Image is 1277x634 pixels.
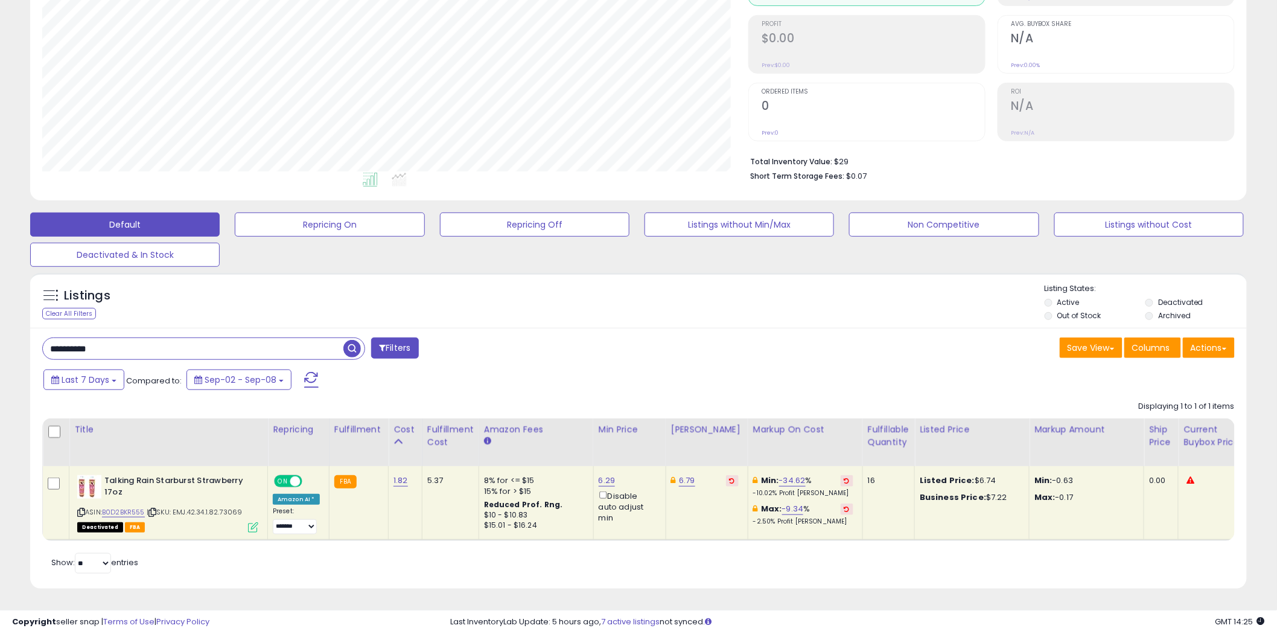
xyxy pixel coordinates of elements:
a: Terms of Use [103,616,154,627]
span: Compared to: [126,375,182,386]
b: Business Price: [920,492,986,503]
div: $15.01 - $16.24 [484,520,584,531]
p: -10.02% Profit [PERSON_NAME] [753,489,853,498]
div: Last InventoryLab Update: 5 hours ago, not synced. [451,616,1265,628]
b: Max: [761,503,782,514]
span: $0.07 [846,170,867,182]
a: Privacy Policy [156,616,209,627]
div: Disable auto adjust min [599,489,657,524]
div: $6.74 [920,475,1020,486]
label: Out of Stock [1057,310,1101,321]
a: B0D2BKR555 [102,507,145,517]
span: Show: entries [51,557,138,568]
div: Clear All Filters [42,308,96,319]
span: All listings that are unavailable for purchase on Amazon for any reason other than out-of-stock [77,522,123,533]
a: 7 active listings [602,616,660,627]
span: 2025-09-16 14:25 GMT [1215,616,1265,627]
b: Talking Rain Starburst Strawberry 17oz [104,475,251,501]
div: 0.00 [1149,475,1169,486]
h2: N/A [1011,31,1234,48]
b: Total Inventory Value: [750,156,832,167]
b: Reduced Prof. Rng. [484,499,563,510]
p: -0.63 [1034,475,1135,486]
span: OFF [301,476,320,487]
span: Last 7 Days [62,374,109,386]
div: 16 [868,475,905,486]
div: seller snap | | [12,616,209,628]
span: Sep-02 - Sep-08 [205,374,276,386]
div: 5.37 [427,475,470,486]
div: ASIN: [77,475,258,531]
img: 41XbuXqYYHL._SL40_.jpg [77,475,101,499]
a: 6.79 [679,475,695,487]
a: -9.34 [782,503,804,515]
li: $29 [750,153,1226,168]
div: $7.22 [920,492,1020,503]
div: Repricing [273,423,324,436]
button: Non Competitive [849,213,1039,237]
div: Ship Price [1149,423,1173,449]
label: Active [1057,297,1080,307]
div: Current Buybox Price [1183,423,1246,449]
div: Min Price [599,423,661,436]
p: -2.50% Profit [PERSON_NAME] [753,517,853,526]
button: Listings without Cost [1054,213,1244,237]
b: Listed Price: [920,475,975,486]
span: Ordered Items [762,89,985,95]
button: Filters [371,338,418,359]
button: Deactivated & In Stock [30,243,220,267]
h5: Listings [64,287,110,304]
small: Prev: $0.00 [762,62,790,69]
div: [PERSON_NAME] [671,423,743,436]
strong: Copyright [12,616,56,627]
div: Preset: [273,507,320,534]
p: Listing States: [1045,283,1247,295]
span: FBA [125,522,145,533]
label: Deactivated [1158,297,1203,307]
a: 6.29 [599,475,616,487]
a: 1.82 [393,475,408,487]
strong: Max: [1034,492,1056,503]
div: Markup Amount [1034,423,1139,436]
small: Prev: 0.00% [1011,62,1040,69]
p: -0.17 [1034,492,1135,503]
button: Columns [1124,338,1181,358]
label: Archived [1158,310,1191,321]
button: Last 7 Days [43,370,124,390]
div: Displaying 1 to 1 of 1 items [1139,401,1235,412]
button: Sep-02 - Sep-08 [186,370,291,390]
small: Prev: N/A [1011,129,1034,136]
b: Short Term Storage Fees: [750,171,844,181]
b: Min: [761,475,779,486]
h2: $0.00 [762,31,985,48]
div: Cost [393,423,417,436]
small: Prev: 0 [762,129,779,136]
button: Actions [1183,338,1235,358]
div: Listed Price [920,423,1024,436]
span: Columns [1132,342,1170,354]
button: Default [30,213,220,237]
small: Amazon Fees. [484,436,491,447]
span: Profit [762,21,985,28]
div: Markup on Cost [753,423,858,436]
button: Repricing On [235,213,424,237]
span: ON [275,476,290,487]
th: The percentage added to the cost of goods (COGS) that forms the calculator for Min & Max prices. [748,418,862,466]
div: % [753,504,853,526]
div: Fulfillable Quantity [868,423,909,449]
div: Title [74,423,263,436]
a: -34.62 [779,475,806,487]
button: Save View [1060,338,1123,358]
button: Repricing Off [440,213,629,237]
strong: Min: [1034,475,1052,486]
h2: 0 [762,99,985,115]
div: % [753,475,853,498]
div: $10 - $10.83 [484,510,584,520]
div: Amazon AI * [273,494,320,505]
span: | SKU: EMJ.42.34.1.82.73069 [147,507,243,517]
div: Fulfillment Cost [427,423,474,449]
div: Fulfillment [334,423,383,436]
h2: N/A [1011,99,1234,115]
div: 15% for > $15 [484,486,584,497]
span: Avg. Buybox Share [1011,21,1234,28]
